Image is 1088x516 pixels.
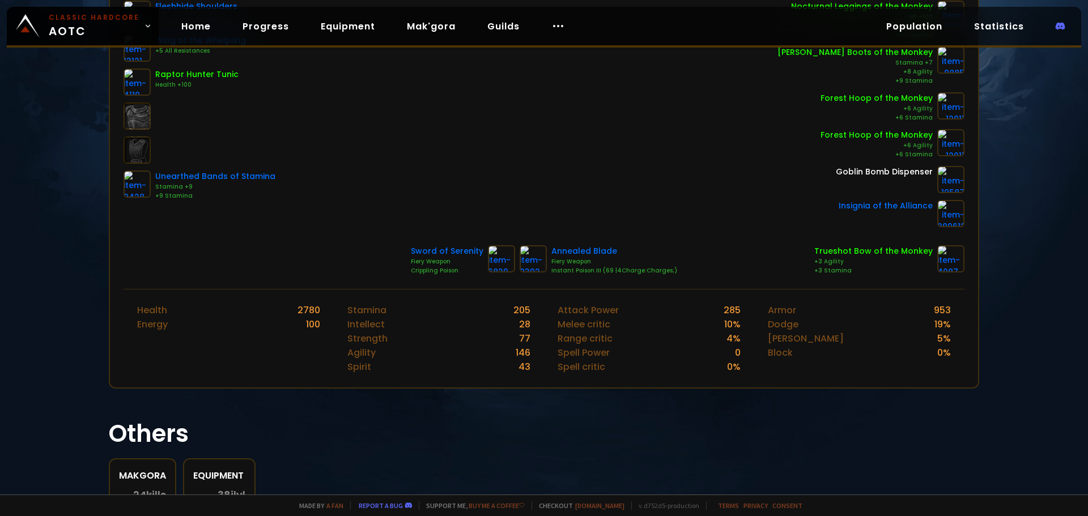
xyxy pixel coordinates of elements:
[814,257,933,266] div: +3 Agility
[768,331,844,346] div: [PERSON_NAME]
[419,501,525,510] span: Support me,
[347,331,388,346] div: Strength
[558,303,619,317] div: Attack Power
[839,200,933,212] div: Insignia of the Alliance
[519,331,530,346] div: 77
[724,317,741,331] div: 10 %
[347,317,385,331] div: Intellect
[411,266,483,275] div: Crippling Poison
[532,501,624,510] span: Checkout
[155,170,275,182] div: Unearthed Bands of Stamina
[551,257,677,266] div: Fiery Weapon
[821,141,933,150] div: +6 Agility
[934,317,951,331] div: 19 %
[326,501,343,510] a: a fan
[937,346,951,360] div: 0 %
[172,15,220,38] a: Home
[937,46,964,74] img: item-9885
[137,317,168,331] div: Energy
[777,58,933,67] div: Stamina +7
[777,46,933,58] div: [PERSON_NAME] Boots of the Monkey
[821,129,933,141] div: Forest Hoop of the Monkey
[937,331,951,346] div: 5 %
[777,67,933,76] div: +8 Agility
[558,346,610,360] div: Spell Power
[297,303,320,317] div: 2780
[937,166,964,193] img: item-10587
[155,80,239,89] div: Health +100
[124,170,151,198] img: item-9428
[934,303,951,317] div: 953
[575,501,624,510] a: [DOMAIN_NAME]
[551,245,677,257] div: Annealed Blade
[965,15,1033,38] a: Statistics
[791,1,933,12] div: Nocturnal Leggings of the Monkey
[743,501,768,510] a: Privacy
[814,245,933,257] div: Trueshot Bow of the Monkey
[551,266,677,275] div: Instant Poison III (69 |4Charge:Charges;)
[124,35,151,62] img: item-13121
[109,416,979,451] h1: Others
[631,501,699,510] span: v. d752d5 - production
[312,15,384,38] a: Equipment
[516,346,530,360] div: 146
[558,331,613,346] div: Range critic
[478,15,529,38] a: Guilds
[398,15,465,38] a: Mak'gora
[306,317,320,331] div: 100
[777,76,933,86] div: +9 Stamina
[772,501,802,510] a: Consent
[735,346,741,360] div: 0
[877,15,951,38] a: Population
[49,12,139,23] small: Classic Hardcore
[347,303,386,317] div: Stamina
[359,501,403,510] a: Report a bug
[821,92,933,104] div: Forest Hoop of the Monkey
[727,360,741,374] div: 0 %
[155,191,275,201] div: +9 Stamina
[155,69,239,80] div: Raptor Hunter Tunic
[768,346,793,360] div: Block
[155,46,246,56] div: +5 All Resistances
[49,12,139,40] span: AOTC
[347,346,376,360] div: Agility
[937,129,964,156] img: item-12011
[519,317,530,331] div: 28
[724,303,741,317] div: 285
[821,104,933,113] div: +6 Agility
[292,501,343,510] span: Made by
[937,200,964,227] img: item-209612
[937,245,964,272] img: item-4087
[726,331,741,346] div: 4 %
[821,113,933,122] div: +6 Stamina
[937,92,964,120] img: item-12011
[558,317,610,331] div: Melee critic
[469,501,525,510] a: Buy me a coffee
[518,360,530,374] div: 43
[155,1,237,12] div: Fleshhide Shoulders
[411,257,483,266] div: Fiery Weapon
[488,245,515,272] img: item-6829
[193,468,245,483] div: Equipment
[513,303,530,317] div: 205
[133,489,166,501] span: 24 kills
[558,360,605,374] div: Spell critic
[814,266,933,275] div: +3 Stamina
[718,501,739,510] a: Terms
[768,303,796,317] div: Armor
[347,360,371,374] div: Spirit
[155,182,275,191] div: Stamina +9
[218,489,245,501] span: 38 ilvl
[836,166,933,178] div: Goblin Bomb Dispenser
[119,468,166,483] div: Makgora
[411,245,483,257] div: Sword of Serenity
[233,15,298,38] a: Progress
[7,7,159,45] a: Classic HardcoreAOTC
[768,317,798,331] div: Dodge
[821,150,933,159] div: +6 Stamina
[137,303,167,317] div: Health
[124,69,151,96] img: item-4119
[520,245,547,272] img: item-9392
